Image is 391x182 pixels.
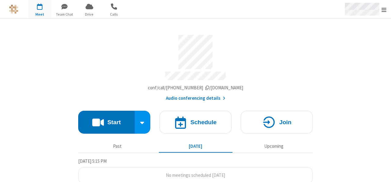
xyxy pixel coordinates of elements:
button: Join [241,111,313,134]
span: Drive [78,12,101,17]
button: Copy my meeting room linkCopy my meeting room link [148,84,243,91]
h4: Join [279,119,291,125]
span: Team Chat [53,12,76,17]
button: Start [78,111,135,134]
div: Start conference options [135,111,151,134]
section: Account details [78,30,313,102]
h4: Start [107,119,121,125]
button: Past [81,141,154,152]
button: Schedule [159,111,232,134]
span: Copy my meeting room link [148,85,243,91]
span: Meet [28,12,51,17]
span: No meetings scheduled [DATE] [166,172,225,178]
span: [DATE] 5:15 PM [78,158,107,164]
img: iotum.​ucaas.​tech [9,5,18,14]
button: [DATE] [159,141,232,152]
button: Audio conferencing details [166,95,225,102]
button: Upcoming [237,141,311,152]
h4: Schedule [190,119,217,125]
span: Calls [103,12,126,17]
